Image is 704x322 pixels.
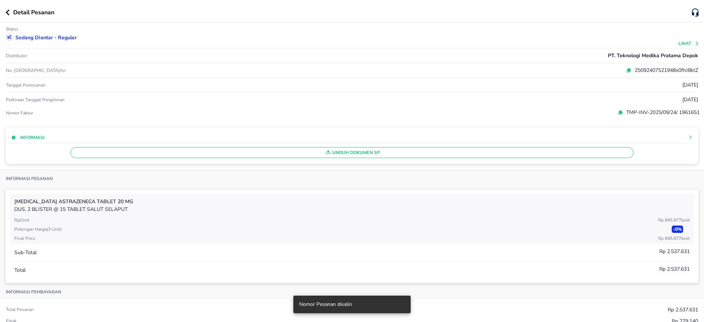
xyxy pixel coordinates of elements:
[6,26,18,32] p: Status
[658,217,690,223] p: Rp 845.877
[13,8,54,17] p: Detail Pesanan
[15,34,77,41] p: Sedang diantar - Reguler
[14,266,26,274] p: Total
[11,134,44,141] button: Informasi
[6,82,45,88] p: Tanggal pemesanan
[14,235,35,242] p: Final Price
[6,176,53,182] p: Informasi Pesanan
[6,307,34,312] p: Total pesanan
[14,226,62,233] p: Potongan harga ( 3 Unit )
[14,205,690,213] p: DUS, 2 BLISTER @ 15 TABLET SALUT SELAPUT
[6,110,236,116] p: Nomor faktur
[659,265,690,273] p: Rp 2.537.631
[14,198,690,205] p: [MEDICAL_DATA] AstraZeneca TABLET 20 MG
[682,96,698,103] p: [DATE]
[668,306,698,314] p: Rp 2.537.631
[6,53,27,59] p: Distributor
[623,109,700,116] p: TMP-INV-2025/09/24/ 1961651
[659,248,690,255] p: Rp 2.537.631
[14,249,37,256] p: Sub-Total
[6,97,65,103] p: Perkiraan Tanggal Pengiriman
[658,235,690,242] p: Rp 845.877
[6,67,236,73] p: No. [GEOGRAPHIC_DATA]an
[74,148,630,157] span: Unduh Dokumen SP
[682,81,698,89] p: [DATE]
[608,52,698,59] p: PT. Teknologi Medika Pratama Depok
[681,217,690,223] span: / Unit
[631,66,698,74] p: 25092407521948x0fhJ8ktZ
[679,41,700,46] button: Lihat
[14,217,29,223] p: Rp/Unit
[20,134,44,141] p: Informasi
[6,289,61,295] p: Informasi pembayaran
[70,147,634,158] button: Unduh Dokumen SP
[299,298,352,311] div: Nomor Pesanan disalin
[681,235,690,241] span: / Unit
[672,226,683,233] p: - 0 %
